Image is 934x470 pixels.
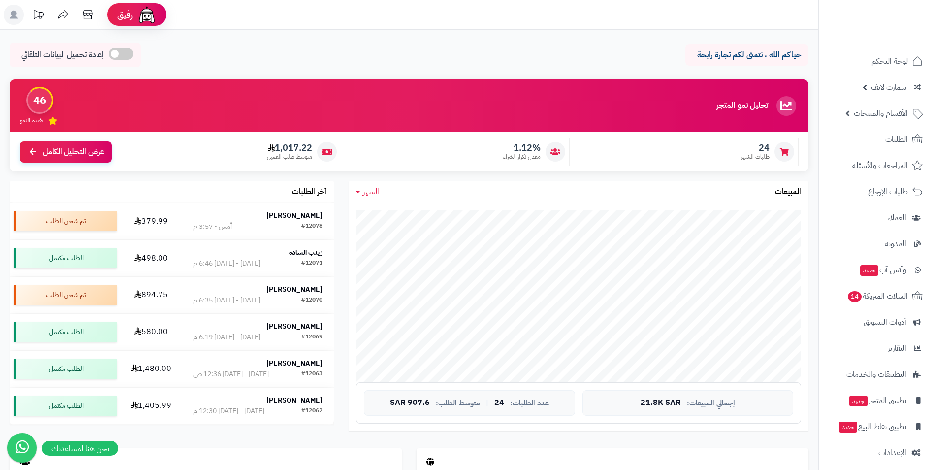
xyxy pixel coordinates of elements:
span: 1,017.22 [267,142,312,153]
span: طلبات الإرجاع [868,185,908,199]
div: [DATE] - [DATE] 12:36 ص [193,369,269,379]
span: متوسط طلب العميل [267,153,312,161]
div: [DATE] - [DATE] 12:30 م [193,406,264,416]
a: عرض التحليل الكامل [20,141,112,163]
span: السلات المتروكة [847,289,908,303]
span: وآتس آب [859,263,906,277]
span: لوحة التحكم [871,54,908,68]
div: أمس - 3:57 م [193,222,232,232]
a: الطلبات [825,128,928,151]
strong: [PERSON_NAME] [266,321,322,332]
span: العملاء [887,211,906,225]
span: إجمالي المبيعات: [687,399,735,407]
h3: تحليل نمو المتجر [716,101,768,110]
span: | [486,399,488,406]
h3: آخر الطلبات [292,188,326,197]
td: 1,480.00 [121,351,182,387]
span: سمارت لايف [871,80,906,94]
a: التقارير [825,336,928,360]
div: [DATE] - [DATE] 6:35 م [193,296,260,305]
span: عرض التحليل الكامل [43,146,104,158]
a: أدوات التسويق [825,310,928,334]
span: الأقسام والمنتجات [854,106,908,120]
span: الطلبات [885,133,908,146]
span: متوسط الطلب: [436,399,480,407]
strong: [PERSON_NAME] [266,284,322,295]
div: [DATE] - [DATE] 6:19 م [193,333,260,342]
div: تم شحن الطلب [14,285,117,305]
span: تطبيق نقاط البيع [838,420,906,434]
span: التطبيقات والخدمات [846,368,906,381]
span: المدونة [885,237,906,251]
span: 24 [741,142,770,153]
span: طلبات الشهر [741,153,770,161]
span: رفيق [117,9,133,21]
a: وآتس آبجديد [825,258,928,282]
a: تحديثات المنصة [26,5,51,27]
img: logo-2.png [867,28,925,48]
a: طلبات الإرجاع [825,180,928,203]
span: جديد [860,265,878,276]
span: تطبيق المتجر [848,394,906,407]
a: لوحة التحكم [825,49,928,73]
span: المراجعات والأسئلة [852,159,908,172]
span: أدوات التسويق [864,315,906,329]
span: 14 [848,291,862,302]
span: عدد الطلبات: [510,399,549,407]
span: تقييم النمو [20,116,43,125]
div: #12071 [301,259,322,269]
p: حياكم الله ، نتمنى لكم تجارة رابحة [693,49,801,61]
strong: [PERSON_NAME] [266,358,322,369]
span: 1.12% [503,142,541,153]
a: المراجعات والأسئلة [825,154,928,177]
a: العملاء [825,206,928,230]
span: 21.8K SAR [641,399,681,407]
div: #12063 [301,369,322,379]
strong: زينب السادة [289,247,322,258]
span: الشهر [363,186,379,198]
td: 498.00 [121,240,182,276]
div: تم شحن الطلب [14,211,117,231]
span: جديد [849,396,868,406]
td: 1,405.99 [121,388,182,424]
strong: [PERSON_NAME] [266,210,322,221]
div: الطلب مكتمل [14,322,117,342]
span: التقارير [888,341,906,355]
td: 894.75 [121,277,182,313]
a: التطبيقات والخدمات [825,363,928,386]
a: تطبيق نقاط البيعجديد [825,415,928,438]
div: الطلب مكتمل [14,359,117,379]
div: الطلب مكتمل [14,248,117,268]
td: 580.00 [121,314,182,350]
a: المدونة [825,232,928,256]
h3: المبيعات [775,188,801,197]
div: الطلب مكتمل [14,396,117,416]
div: #12062 [301,406,322,416]
span: الإعدادات [878,446,906,460]
a: الشهر [356,186,379,198]
a: السلات المتروكة14 [825,284,928,308]
a: الإعدادات [825,441,928,465]
td: 379.99 [121,203,182,239]
span: إعادة تحميل البيانات التلقائي [21,49,104,61]
div: [DATE] - [DATE] 6:46 م [193,259,260,269]
span: 24 [494,399,504,407]
div: #12078 [301,222,322,232]
span: معدل تكرار الشراء [503,153,541,161]
span: جديد [839,422,857,433]
div: #12069 [301,333,322,342]
strong: [PERSON_NAME] [266,395,322,405]
img: ai-face.png [137,5,157,25]
span: 907.6 SAR [390,399,430,407]
div: #12070 [301,296,322,305]
a: تطبيق المتجرجديد [825,389,928,412]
